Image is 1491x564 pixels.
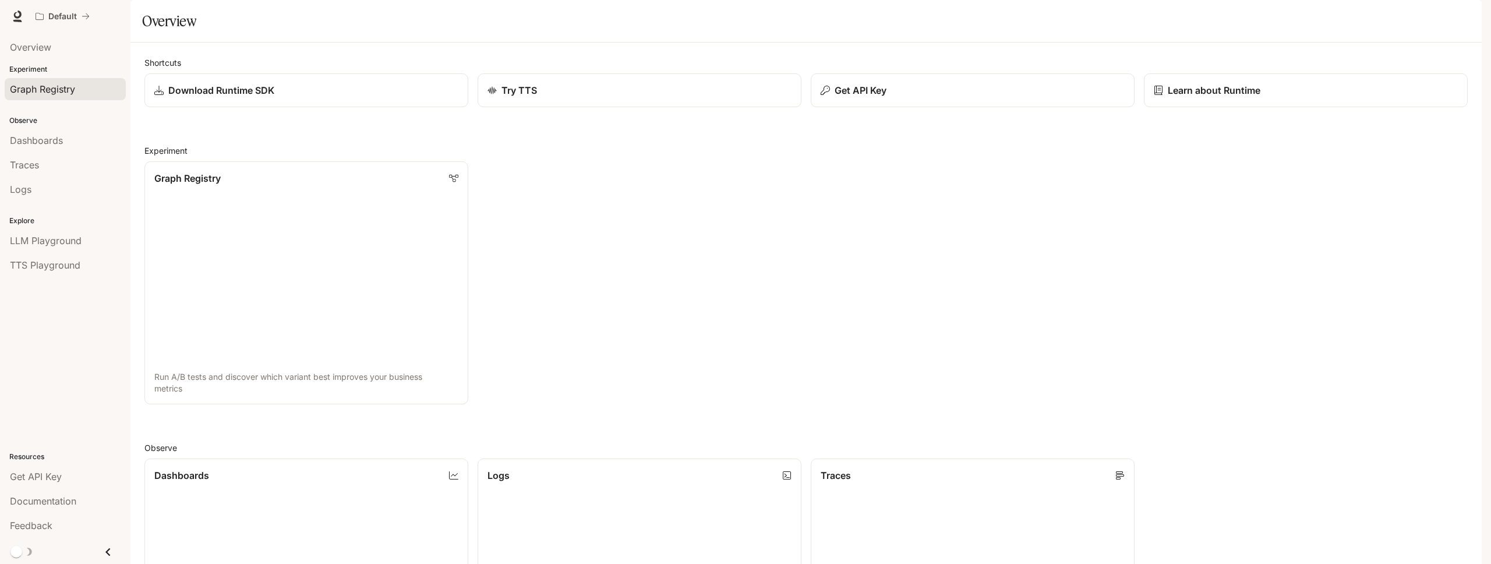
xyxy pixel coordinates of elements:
[501,83,537,97] p: Try TTS
[487,468,510,482] p: Logs
[144,144,1468,157] h2: Experiment
[154,468,209,482] p: Dashboards
[478,73,801,107] a: Try TTS
[154,371,458,394] p: Run A/B tests and discover which variant best improves your business metrics
[142,9,196,33] h1: Overview
[30,5,95,28] button: All workspaces
[48,12,77,22] p: Default
[821,468,851,482] p: Traces
[835,83,886,97] p: Get API Key
[811,73,1135,107] button: Get API Key
[144,57,1468,69] h2: Shortcuts
[1168,83,1260,97] p: Learn about Runtime
[144,161,468,404] a: Graph RegistryRun A/B tests and discover which variant best improves your business metrics
[154,171,221,185] p: Graph Registry
[168,83,274,97] p: Download Runtime SDK
[144,442,1468,454] h2: Observe
[1144,73,1468,107] a: Learn about Runtime
[144,73,468,107] a: Download Runtime SDK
